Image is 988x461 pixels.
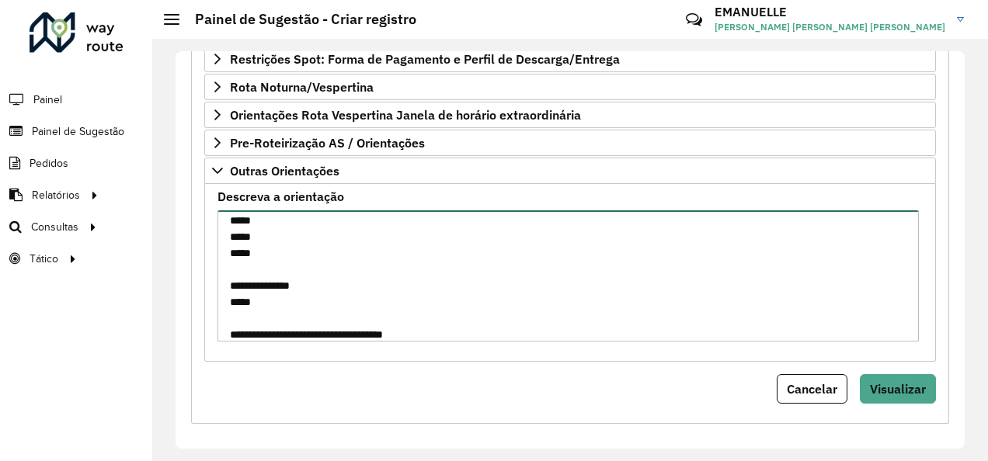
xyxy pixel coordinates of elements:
[777,374,847,404] button: Cancelar
[230,81,374,93] span: Rota Noturna/Vespertina
[217,187,344,206] label: Descreva a orientação
[230,53,620,65] span: Restrições Spot: Forma de Pagamento e Perfil de Descarga/Entrega
[204,46,936,72] a: Restrições Spot: Forma de Pagamento e Perfil de Descarga/Entrega
[32,123,124,140] span: Painel de Sugestão
[715,20,945,34] span: [PERSON_NAME] [PERSON_NAME] [PERSON_NAME]
[204,158,936,184] a: Outras Orientações
[33,92,62,108] span: Painel
[715,5,945,19] h3: EMANUELLE
[230,109,581,121] span: Orientações Rota Vespertina Janela de horário extraordinária
[204,74,936,100] a: Rota Noturna/Vespertina
[860,374,936,404] button: Visualizar
[30,251,58,267] span: Tático
[204,184,936,362] div: Outras Orientações
[31,219,78,235] span: Consultas
[204,130,936,156] a: Pre-Roteirização AS / Orientações
[230,165,339,177] span: Outras Orientações
[179,11,416,28] h2: Painel de Sugestão - Criar registro
[870,381,926,397] span: Visualizar
[230,137,425,149] span: Pre-Roteirização AS / Orientações
[204,102,936,128] a: Orientações Rota Vespertina Janela de horário extraordinária
[787,381,837,397] span: Cancelar
[30,155,68,172] span: Pedidos
[32,187,80,203] span: Relatórios
[677,3,711,36] a: Contato Rápido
